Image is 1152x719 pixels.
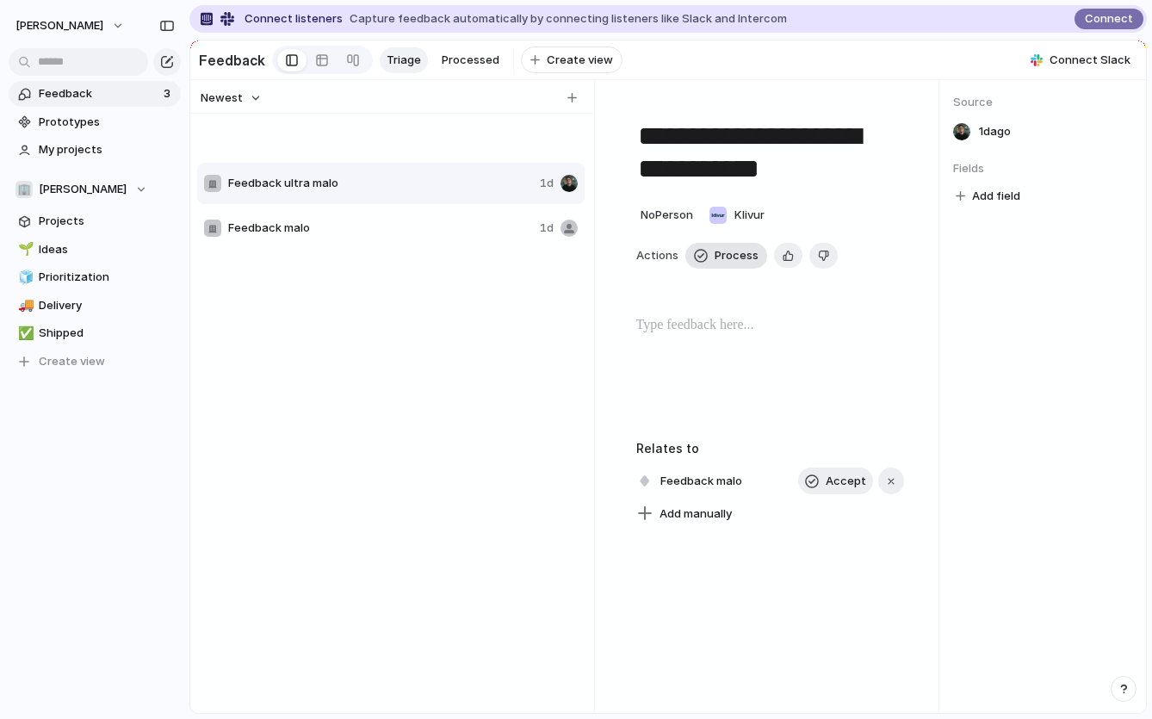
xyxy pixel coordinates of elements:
button: Newest [198,87,264,109]
a: Triage [380,47,428,73]
span: Projects [39,213,175,230]
a: 🚚Delivery [9,293,181,319]
span: [PERSON_NAME] [39,181,127,198]
button: Add field [953,185,1023,208]
span: Processed [442,52,499,69]
button: Accept [798,468,873,495]
span: Create view [39,353,105,370]
span: My projects [39,141,175,158]
button: Connect [1075,9,1143,29]
div: 🌱 [18,239,30,259]
span: Feedback [39,85,158,102]
span: 1d [540,220,554,237]
span: Feedback malo [228,220,533,237]
span: Newest [201,90,243,107]
span: Source [953,94,1132,111]
button: 🧊 [15,269,33,286]
span: Prioritization [39,269,175,286]
button: ✅ [15,325,33,342]
span: Feedback malo [655,469,747,493]
span: Accept [826,473,866,490]
span: Shipped [39,325,175,342]
div: ✅ [18,324,30,344]
span: Add manually [660,505,732,523]
button: 🏢[PERSON_NAME] [9,177,181,202]
a: Prototypes [9,109,181,135]
span: Prototypes [39,114,175,131]
h3: Relates to [636,439,905,457]
span: Klivur [734,207,765,224]
div: 🏢 [15,181,33,198]
span: 1d ago [979,123,1011,140]
div: 🧊 [18,268,30,288]
span: Ideas [39,241,175,258]
span: Capture feedback automatically by connecting listeners like Slack and Intercom [350,10,787,28]
button: Delete [809,243,838,269]
span: Connect Slack [1050,52,1130,69]
button: Create view [521,46,622,74]
span: Connect [1085,10,1133,28]
a: Projects [9,208,181,234]
span: Connect listeners [245,10,343,28]
span: Actions [636,247,678,264]
a: Processed [435,47,506,73]
span: [PERSON_NAME] [15,17,103,34]
h2: Feedback [199,50,265,71]
a: 🧊Prioritization [9,264,181,290]
span: No Person [641,208,693,221]
span: Delivery [39,297,175,314]
button: [PERSON_NAME] [8,12,133,40]
span: 1d [540,175,554,192]
button: Klivur [704,201,769,229]
button: 🚚 [15,297,33,314]
span: Add field [972,188,1020,205]
span: 3 [164,85,174,102]
span: Feedback ultra malo [228,175,533,192]
button: NoPerson [636,201,697,229]
button: Create view [9,349,181,375]
button: 🌱 [15,241,33,258]
a: 🌱Ideas [9,237,181,263]
a: My projects [9,137,181,163]
button: Add manually [630,502,739,526]
span: Process [715,247,759,264]
a: ✅Shipped [9,320,181,346]
div: 🚚 [18,295,30,315]
span: Fields [953,160,1132,177]
span: Create view [547,52,613,69]
a: Feedback3 [9,81,181,107]
button: Connect Slack [1024,47,1137,73]
span: Triage [387,52,421,69]
button: Process [685,243,767,269]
